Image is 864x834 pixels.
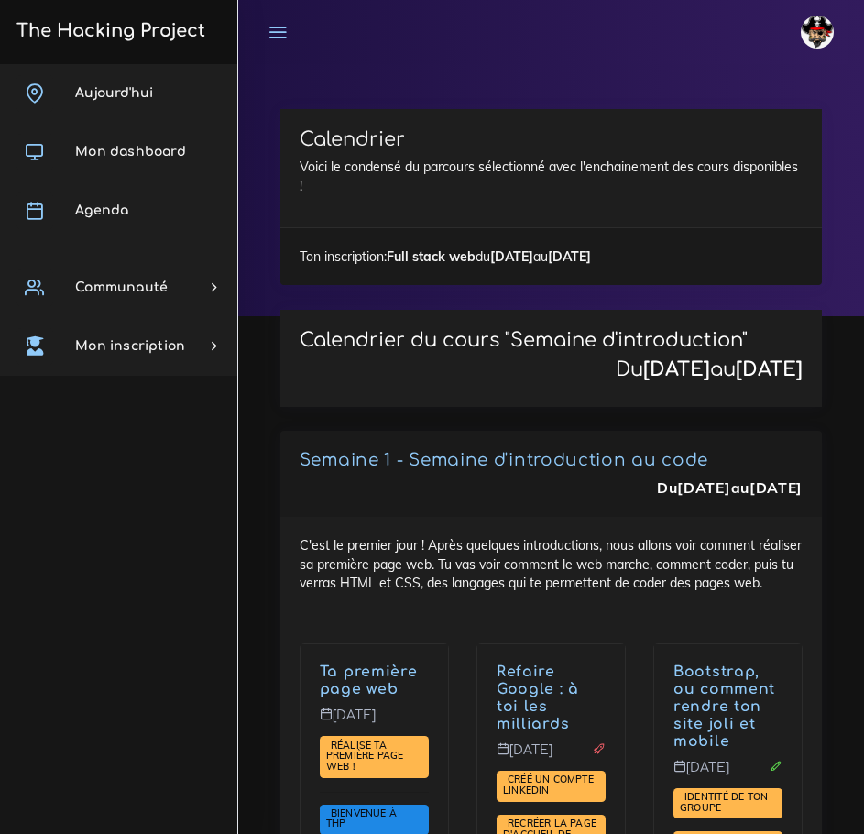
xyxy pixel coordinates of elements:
span: Mon dashboard [75,145,186,159]
strong: [DATE] [548,248,591,265]
span: Aujourd'hui [75,86,153,100]
span: Dans ce projet, nous te demanderons de coder ta première page web. Ce sera l'occasion d'appliquer... [320,736,429,777]
img: avatar [801,16,834,49]
p: [DATE] [320,708,429,737]
p: Voici le condensé du parcours sélectionné avec l'enchainement des cours disponibles ! [300,158,803,195]
a: avatar [793,5,848,59]
span: Bienvenue à THP [326,807,397,830]
div: Ton inscription: du au [280,227,822,285]
p: C'est le premier jour ! Après quelques introductions, nous allons voir comment réaliser sa premiè... [320,664,429,698]
span: Nous allons te demander d'imaginer l'univers autour de ton groupe de travail. [673,788,782,819]
strong: [DATE] [490,248,533,265]
p: Calendrier du cours "Semaine d'introduction" [300,329,748,352]
span: Agenda [75,203,128,217]
p: [DATE] [497,742,606,772]
p: [DATE] [673,760,782,789]
span: Mon inscription [75,339,185,353]
strong: [DATE] [736,358,803,380]
strong: [DATE] [643,358,710,380]
a: Refaire Google : à toi les milliards [497,664,579,731]
strong: Full stack web [387,248,476,265]
div: Du au [616,358,803,381]
a: Créé un compte LinkedIn [503,774,594,797]
strong: [DATE] [677,478,730,497]
i: Projet à rendre ce jour-là [593,742,606,755]
div: Du au [657,477,803,499]
a: Bootstrap, ou comment rendre ton site joli et mobile [673,664,775,749]
a: Ta première page web [320,664,418,697]
span: Communauté [75,280,168,294]
a: Bienvenue à THP [326,807,397,831]
span: Identité de ton groupe [680,790,768,814]
p: C'est l'heure de ton premier véritable projet ! Tu vas recréer la très célèbre page d'accueil de ... [497,664,606,732]
span: Dans ce projet, tu vas mettre en place un compte LinkedIn et le préparer pour ta future vie. [497,771,606,802]
p: Après avoir vu comment faire ses première pages, nous allons te montrer Bootstrap, un puissant fr... [673,664,782,750]
a: Semaine 1 - Semaine d'introduction au code [300,451,708,469]
h3: Calendrier [300,128,803,151]
strong: [DATE] [749,478,803,497]
i: Corrections cette journée là [770,760,782,773]
span: Créé un compte LinkedIn [503,773,594,796]
a: Réalise ta première page web ! [326,739,404,773]
h3: The Hacking Project [11,21,205,41]
a: Identité de ton groupe [680,791,768,815]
